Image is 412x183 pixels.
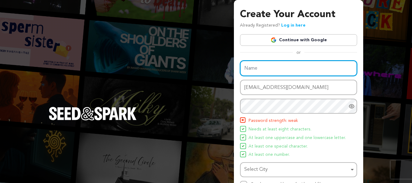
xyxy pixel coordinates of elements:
[293,49,304,56] span: or
[241,118,245,122] img: Seed&Spark Icon
[244,165,349,174] div: Select City
[242,136,244,139] img: Seed&Spark Icon
[49,107,137,133] a: Seed&Spark Homepage
[249,134,346,142] span: At least one uppercase and one lowercase letter.
[240,60,357,76] input: Name
[349,103,355,109] a: Show password as plain text. Warning: this will display your password on the screen.
[249,143,308,150] span: At least one special character.
[249,126,311,133] span: Needs at least eight characters.
[240,34,357,46] a: Continue with Google
[240,7,357,22] h3: Create Your Account
[240,80,357,95] input: Email address
[270,37,277,43] img: Google logo
[281,23,306,27] a: Log in here
[240,22,306,29] p: Already Registered?
[242,145,244,147] img: Seed&Spark Icon
[249,151,290,159] span: At least one number.
[242,128,244,130] img: Seed&Spark Icon
[242,153,244,156] img: Seed&Spark Icon
[249,117,298,125] span: Password strength: weak
[49,107,137,120] img: Seed&Spark Logo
